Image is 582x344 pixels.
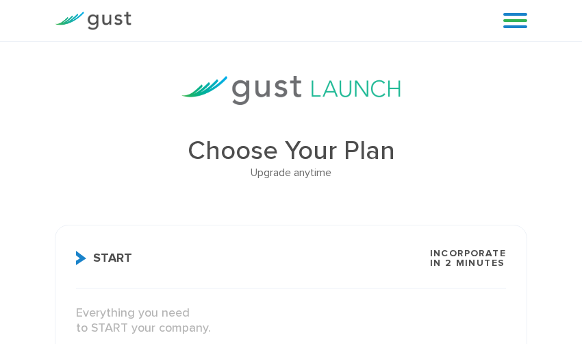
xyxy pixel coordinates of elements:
[55,138,527,164] h1: Choose Your Plan
[55,164,527,182] div: Upgrade anytime
[76,251,132,265] span: Start
[76,306,506,336] p: Everything you need to START your company.
[76,251,86,265] img: Start Icon X2
[430,249,506,268] span: Incorporate in 2 Minutes
[181,76,401,105] img: gust-launch-logos.svg
[55,12,131,30] img: Gust Logo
